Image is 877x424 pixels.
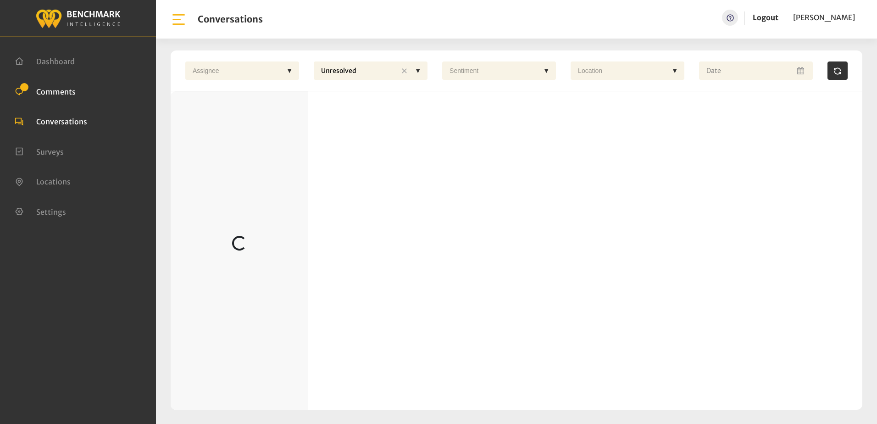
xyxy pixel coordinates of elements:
div: ▼ [668,61,682,80]
div: ▼ [539,61,553,80]
button: Open Calendar [795,61,807,80]
div: ▼ [283,61,296,80]
a: Locations [15,176,71,185]
span: Surveys [36,147,64,156]
span: Comments [36,87,76,96]
input: Date range input field [699,61,813,80]
div: Assignee [188,61,283,80]
a: Logout [753,13,778,22]
div: ▼ [411,61,425,80]
a: Settings [15,206,66,216]
div: Unresolved [316,61,397,81]
img: bar [171,11,187,28]
span: Locations [36,177,71,186]
img: benchmark [35,7,121,29]
span: [PERSON_NAME] [793,13,855,22]
a: Surveys [15,146,64,156]
div: ✕ [397,61,411,81]
h1: Conversations [198,14,263,25]
a: [PERSON_NAME] [793,10,855,26]
div: Sentiment [445,61,539,80]
a: Conversations [15,116,87,125]
span: Dashboard [36,57,75,66]
a: Dashboard [15,56,75,65]
a: Logout [753,10,778,26]
span: Conversations [36,117,87,126]
a: Comments [15,86,76,95]
span: Settings [36,207,66,216]
div: Location [573,61,668,80]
